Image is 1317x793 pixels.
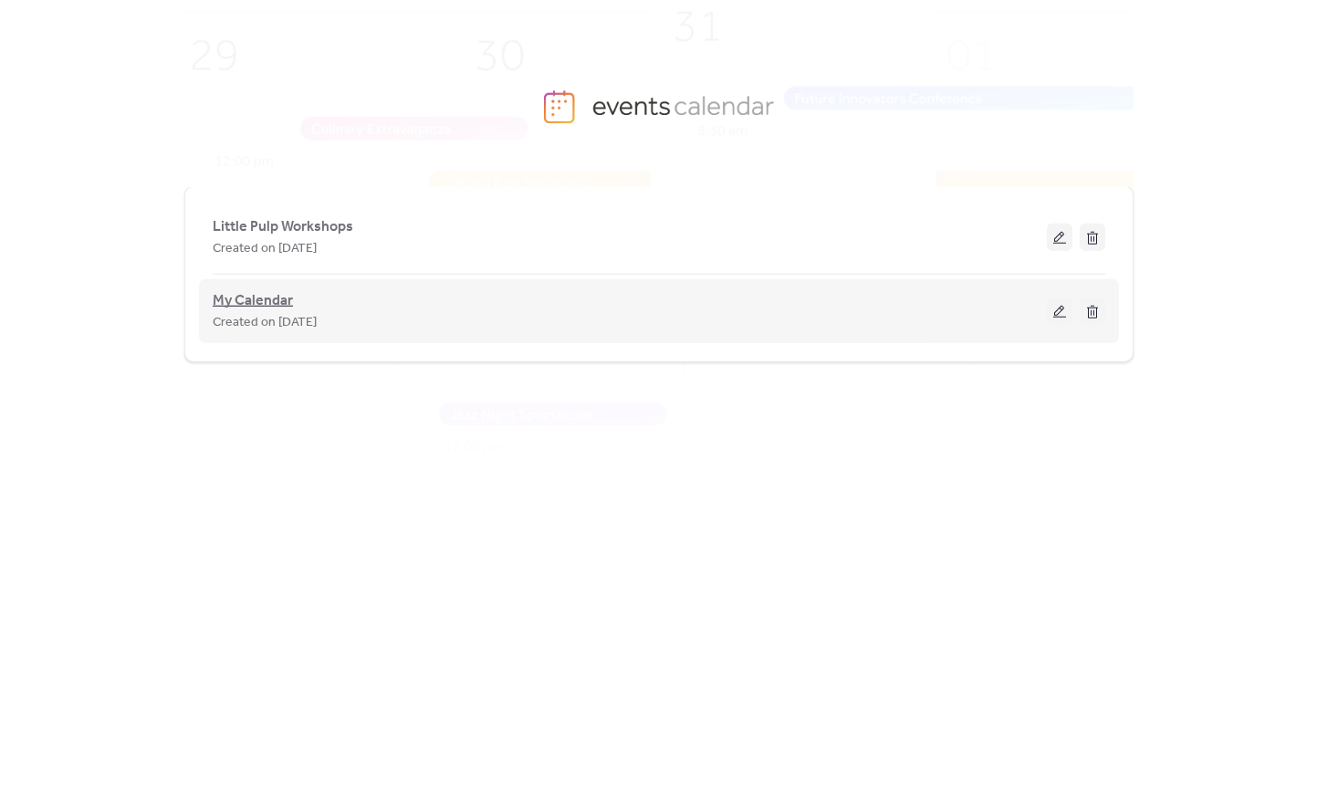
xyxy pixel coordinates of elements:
[213,238,317,260] span: Created on [DATE]
[213,312,317,334] span: Created on [DATE]
[213,290,293,312] span: My Calendar
[213,216,353,238] span: Little Pulp Workshops
[213,222,353,232] a: Little Pulp Workshops
[213,296,293,307] a: My Calendar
